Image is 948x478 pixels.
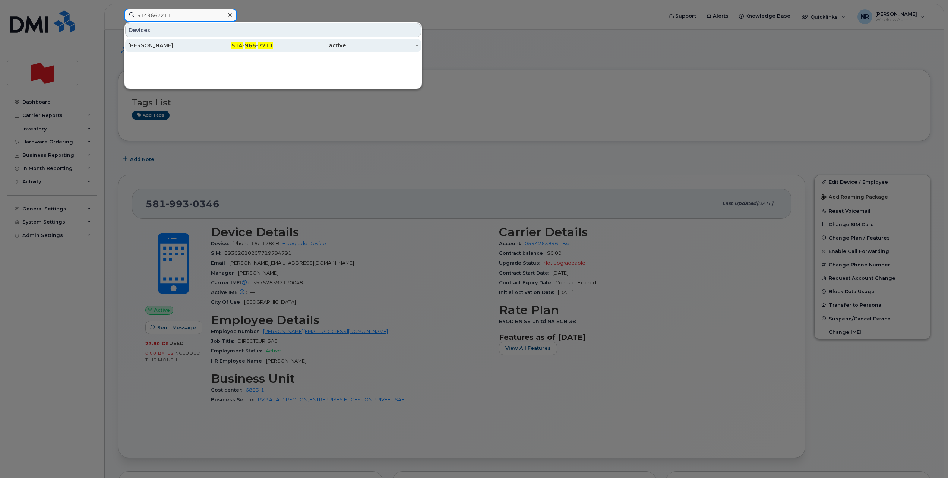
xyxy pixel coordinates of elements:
[258,42,273,49] span: 7211
[128,42,201,49] div: [PERSON_NAME]
[125,39,421,52] a: [PERSON_NAME]514-966-7211active-
[245,42,256,49] span: 966
[273,42,346,49] div: active
[201,42,274,49] div: - -
[231,42,243,49] span: 514
[125,23,421,37] div: Devices
[346,42,418,49] div: -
